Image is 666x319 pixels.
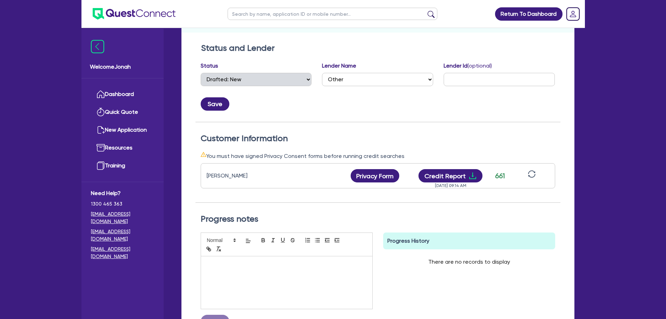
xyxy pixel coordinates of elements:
[91,210,154,225] a: [EMAIL_ADDRESS][DOMAIN_NAME]
[322,62,356,70] label: Lender Name
[91,121,154,139] a: New Application
[91,189,154,197] span: Need Help?
[201,43,555,53] h2: Status and Lender
[96,108,105,116] img: quick-quote
[468,172,477,180] span: download
[93,8,176,20] img: quest-connect-logo-blue
[91,245,154,260] a: [EMAIL_ADDRESS][DOMAIN_NAME]
[201,214,555,224] h2: Progress notes
[91,85,154,103] a: Dashboard
[418,169,482,182] button: Credit Reportdownload
[91,40,104,53] img: icon-menu-close
[201,152,206,157] span: warning
[96,144,105,152] img: resources
[467,62,492,69] span: (optional)
[420,249,518,275] div: There are no records to display
[528,170,536,178] span: sync
[383,233,555,249] div: Progress History
[564,5,582,23] a: Dropdown toggle
[91,103,154,121] a: Quick Quote
[207,172,294,180] div: [PERSON_NAME]
[526,170,538,182] button: sync
[96,126,105,134] img: new-application
[201,97,229,111] button: Save
[91,228,154,243] a: [EMAIL_ADDRESS][DOMAIN_NAME]
[96,161,105,170] img: training
[491,171,509,181] div: 661
[91,139,154,157] a: Resources
[91,157,154,175] a: Training
[201,133,555,144] h2: Customer Information
[201,62,218,70] label: Status
[228,8,437,20] input: Search by name, application ID or mobile number...
[91,200,154,208] span: 1300 465 363
[351,169,400,182] button: Privacy Form
[495,7,563,21] a: Return To Dashboard
[90,63,155,71] span: Welcome Jonah
[444,62,492,70] label: Lender Id
[201,152,555,160] div: You must have signed Privacy Consent forms before running credit searches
